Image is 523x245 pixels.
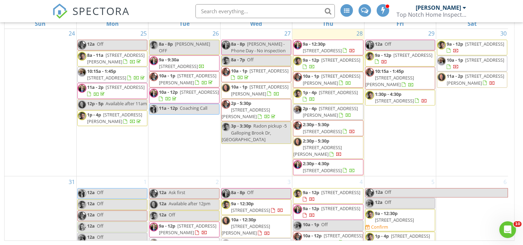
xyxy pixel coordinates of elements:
a: 10a - 1p [STREET_ADDRESS] [231,68,289,81]
span: [STREET_ADDRESS][PERSON_NAME] [303,105,358,118]
span: 10a - 1p [303,221,319,228]
span: 12a [159,212,167,218]
a: 10a - 1p [STREET_ADDRESS][PERSON_NAME] [159,72,216,85]
span: Off [247,56,254,63]
span: SPECTORA [72,3,130,18]
a: Go to August 31, 2025 [67,176,76,187]
span: [STREET_ADDRESS] [321,57,360,63]
span: 11a - 2p [447,73,463,79]
span: 8a - 8p [231,41,245,47]
span: 9a - 12p [159,223,175,229]
img: 08.jpg [149,56,158,65]
a: 9a - 12:30p [STREET_ADDRESS] [221,199,291,215]
span: 12a [87,200,95,207]
img: ff73928170184bb7beeb2543a7642b44.jpeg [222,123,230,131]
a: 10a - 1p [STREET_ADDRESS] [221,67,291,82]
a: 10a - 12:30p [STREET_ADDRESS][PERSON_NAME] [221,215,291,238]
a: SPECTORA [52,9,130,24]
img: image0_4.jpeg [78,100,86,109]
iframe: Intercom live chat [499,221,516,238]
img: ff73928170184bb7beeb2543a7642b44.jpeg [437,41,446,49]
img: ff73928170184bb7beeb2543a7642b44.jpeg [366,52,374,61]
input: Search everything... [195,4,335,18]
span: 10a - 1p [159,72,175,79]
span: 12a [159,189,167,196]
span: Off [97,189,103,196]
span: Off [321,221,328,228]
img: 08.jpg [78,84,86,93]
span: 10a - 1p [447,57,463,63]
a: 2p - 4p [STREET_ADDRESS][PERSON_NAME] [293,104,363,120]
img: ff73928170184bb7beeb2543a7642b44.jpeg [293,57,302,66]
span: 12a [87,234,95,240]
a: 10a - 1p [STREET_ADDRESS][PERSON_NAME] [221,83,291,98]
img: profile_pic.jpg [78,189,86,198]
a: 2:30p - 5:30p [STREET_ADDRESS] [303,121,355,134]
img: image0_4.jpeg [149,200,158,209]
a: Go to August 29, 2025 [427,28,436,39]
span: [STREET_ADDRESS] [321,189,360,196]
img: 08.jpg [293,205,302,214]
span: 9a - 12p [447,41,463,47]
span: 9a - 12p [375,52,391,58]
span: Available after 11am [106,100,147,107]
span: 10a - 12p [159,89,178,95]
span: Off [97,212,103,218]
img: 08.jpg [222,41,230,49]
a: 9a - 12p [STREET_ADDRESS] [303,205,360,218]
img: image0_4.jpeg [222,216,230,225]
span: 12a [87,223,95,229]
span: Coaching Call [180,105,207,111]
a: 2p - 4p [STREET_ADDRESS][PERSON_NAME] [303,105,358,118]
img: 20240227_170353.jpg [78,234,86,243]
span: Radon pickup -5 Galloping Brook Dr, [GEOGRAPHIC_DATA] [222,123,287,142]
img: 20240227_170353.jpg [293,105,302,114]
span: 2:30p - 4:30p [303,160,329,167]
span: Off [97,234,103,240]
span: 10:15a - 1:45p [375,68,404,74]
a: Confirm [366,224,388,230]
span: [STREET_ADDRESS] [375,217,414,223]
a: Go to September 3, 2025 [286,176,292,187]
span: [STREET_ADDRESS][PERSON_NAME] [366,75,414,87]
a: 11a - 2p [STREET_ADDRESS][PERSON_NAME] [437,72,507,87]
img: screen_shot_20230525_at_5.56.01_pm.png [149,72,158,81]
img: pic2.jpg [78,223,86,231]
span: 12a [375,189,383,197]
a: 9a - 12:30p [STREET_ADDRESS] [231,200,283,213]
span: 8a - 11a [87,52,103,58]
span: 12a [87,41,95,47]
span: 10a - 12:30p [231,216,256,223]
a: 9a - 12p [STREET_ADDRESS] [365,51,435,67]
img: screen_shot_20230525_at_5.56.01_pm.png [149,189,158,198]
a: 9a - 12:30p [STREET_ADDRESS] Confirm [365,209,435,232]
img: ff73928170184bb7beeb2543a7642b44.jpeg [366,233,374,242]
span: [STREET_ADDRESS][PERSON_NAME] [87,52,145,65]
img: screen_shot_20230525_at_5.56.01_pm.png [366,68,374,77]
div: [PERSON_NAME] [416,4,461,11]
span: [STREET_ADDRESS] [106,84,145,90]
span: 9a - 12p [303,57,319,63]
a: 9a - 12p [STREET_ADDRESS] [293,56,363,71]
a: 10a - 1p [STREET_ADDRESS][PERSON_NAME] [149,71,219,87]
a: 10a - 12:30p [STREET_ADDRESS][PERSON_NAME] [222,216,270,236]
a: Go to August 26, 2025 [211,28,220,39]
td: Go to August 28, 2025 [292,28,364,176]
span: Off [385,199,391,205]
img: ff73928170184bb7beeb2543a7642b44.jpeg [293,189,302,198]
img: screen_shot_20230525_at_5.56.01_pm.png [78,41,86,49]
a: Wednesday [249,19,263,29]
span: 12a [375,199,383,205]
span: 9a - 12p [303,189,319,196]
a: 9a - 9:30a [STREET_ADDRESS] [159,56,205,69]
a: 1:30p - 4:30p [STREET_ADDRESS] [365,90,435,106]
a: Go to August 28, 2025 [355,28,364,39]
a: 10:15a - 1:45p [STREET_ADDRESS][PERSON_NAME] [365,67,435,90]
img: 08.jpg [222,189,230,198]
a: Go to September 1, 2025 [142,176,148,187]
a: 9a - 12p [STREET_ADDRESS][PERSON_NAME] [159,223,216,236]
a: 11a - 2p [STREET_ADDRESS] [77,83,147,99]
img: The Best Home Inspection Software - Spectora [52,3,68,19]
img: 08.jpg [293,160,302,169]
img: screen_shot_20230525_at_5.56.01_pm.png [366,189,374,197]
